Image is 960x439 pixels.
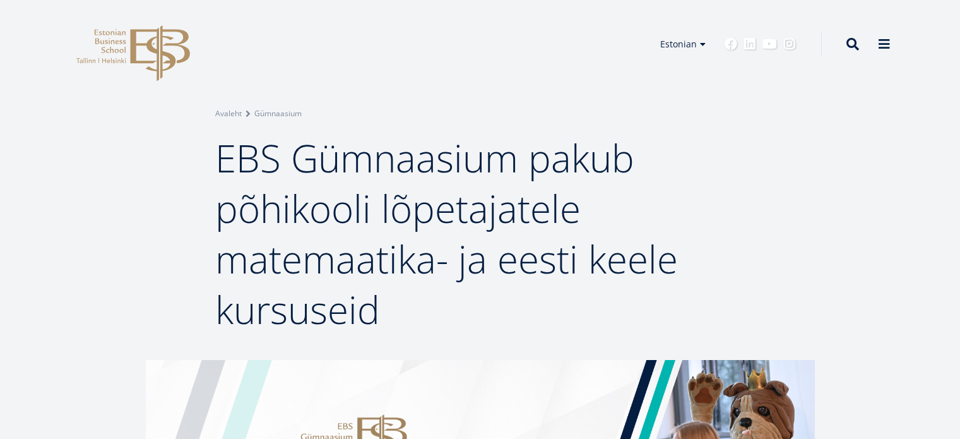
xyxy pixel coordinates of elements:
[215,132,678,335] span: EBS Gümnaasium pakub põhikooli lõpetajatele matemaatika- ja eesti keele kursuseid
[783,38,796,51] a: Instagram
[725,38,737,51] a: Facebook
[215,107,242,120] a: Avaleht
[762,38,777,51] a: Youtube
[744,38,756,51] a: Linkedin
[254,107,302,120] a: Gümnaasium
